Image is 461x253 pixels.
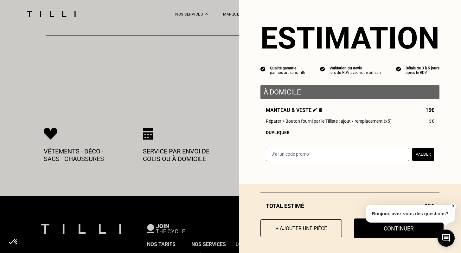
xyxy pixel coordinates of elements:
[260,20,439,56] section: Estimation
[266,148,409,161] input: J‘ai un code promo
[354,218,444,238] button: Continuer
[266,130,434,135] div: Dupliquer
[313,108,317,112] img: Éditer
[429,119,434,124] span: 3€
[319,108,322,112] img: Supprimer
[406,70,439,75] div: après le RDV
[266,119,392,124] span: Réparer > Bouton fourni par le Tilliste : ajout / remplacement (x5)
[330,66,381,70] div: Validation du devis
[450,203,456,210] button: X
[260,219,342,237] button: + Ajouter une pièce
[270,70,305,75] div: par nos artisans Tilli
[260,66,266,72] img: icon list info
[406,66,439,70] div: Délais de 3 à 5 jours
[396,66,401,72] img: icon list info
[366,205,455,223] p: Bonjour, avez-vous des questions?
[320,66,325,72] img: icon list info
[270,66,305,70] div: Qualité garantie
[330,70,381,75] div: lors du RDV avec votre artisan
[426,107,434,113] span: 15€
[264,88,436,96] p: À domicile
[412,148,434,161] button: Valider
[260,203,439,209] div: Total estimé
[266,107,322,113] span: Manteau & veste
